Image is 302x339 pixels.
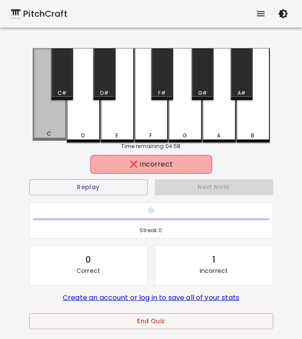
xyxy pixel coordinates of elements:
a: 🎹 PitchCraft [10,7,67,21]
div: B [251,132,254,139]
div: C# [58,89,67,97]
div: G [183,132,187,139]
div: 1 [212,253,215,266]
a: Create an account or log in to save all of your stats [63,293,239,303]
div: G# [198,89,207,97]
div: ❌ Incorrect [95,159,208,169]
button: Replay [29,179,148,195]
div: F [149,132,152,139]
p: Incorrect [200,266,228,275]
span: Streak: 0 [33,226,269,235]
p: Correct [76,266,100,275]
div: D# [100,89,108,97]
div: A [217,132,220,139]
div: C [47,130,51,138]
h6: ❄️ [33,206,269,215]
div: E [116,132,118,139]
div: F# [158,89,165,97]
div: D [81,132,85,139]
button: End Quiz [29,313,273,329]
div: 0 [85,253,91,266]
div: A# [238,89,246,97]
button: show more [250,3,271,24]
div: Time remaining: 04:58 [33,142,270,150]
